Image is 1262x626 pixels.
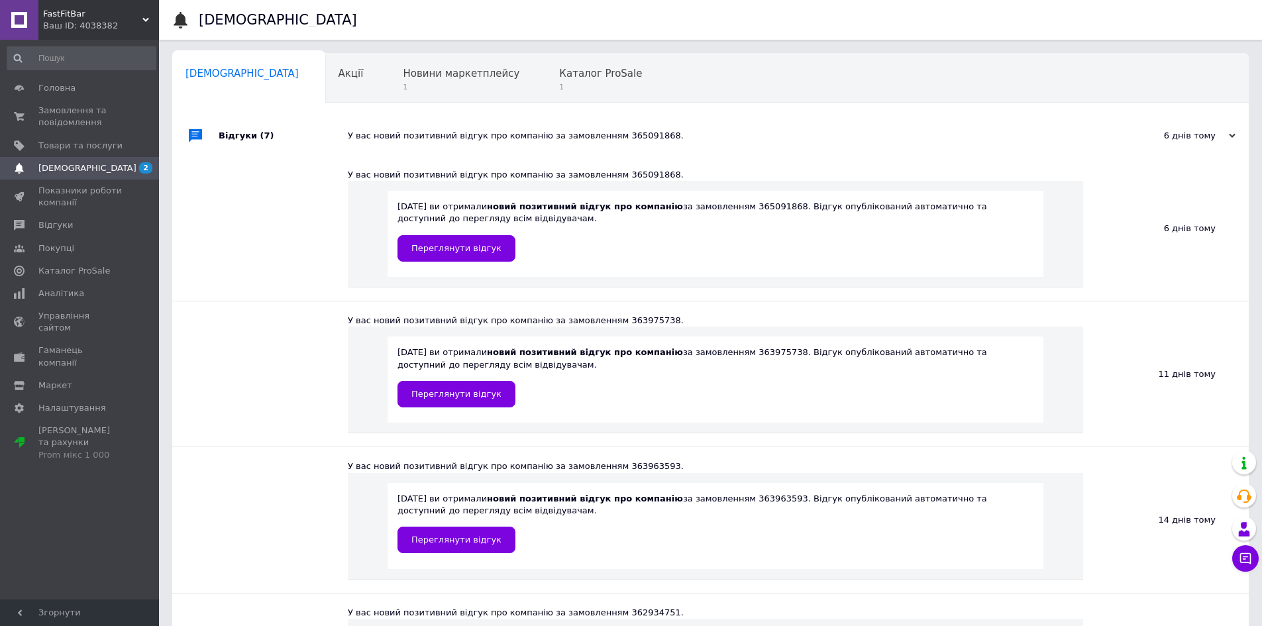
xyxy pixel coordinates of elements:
[38,449,123,461] div: Prom мікс 1 000
[397,346,1033,407] div: [DATE] ви отримали за замовленням 363975738. Відгук опублікований автоматично та доступний до пер...
[348,607,1083,619] div: У вас новий позитивний відгук про компанію за замовленням 362934751.
[43,20,159,32] div: Ваш ID: 4038382
[487,201,683,211] b: новий позитивний відгук про компанію
[1232,545,1259,572] button: Чат з покупцем
[43,8,142,20] span: FastFitBar
[487,494,683,503] b: новий позитивний відгук про компанію
[1103,130,1236,142] div: 6 днів тому
[348,460,1083,472] div: У вас новий позитивний відгук про компанію за замовленням 363963593.
[38,425,123,461] span: [PERSON_NAME] та рахунки
[1083,301,1249,446] div: 11 днів тому
[38,185,123,209] span: Показники роботи компанії
[397,381,515,407] a: Переглянути відгук
[348,169,1083,181] div: У вас новий позитивний відгук про компанію за замовленням 365091868.
[38,380,72,391] span: Маркет
[38,105,123,129] span: Замовлення та повідомлення
[38,242,74,254] span: Покупці
[397,235,515,262] a: Переглянути відгук
[7,46,156,70] input: Пошук
[38,162,136,174] span: [DEMOGRAPHIC_DATA]
[411,389,501,399] span: Переглянути відгук
[219,116,348,156] div: Відгуки
[403,68,519,79] span: Новини маркетплейсу
[1083,447,1249,592] div: 14 днів тому
[348,315,1083,327] div: У вас новий позитивний відгук про компанію за замовленням 363975738.
[348,130,1103,142] div: У вас новий позитивний відгук про компанію за замовленням 365091868.
[397,201,1033,261] div: [DATE] ви отримали за замовленням 365091868. Відгук опублікований автоматично та доступний до пер...
[38,219,73,231] span: Відгуки
[38,310,123,334] span: Управління сайтом
[397,527,515,553] a: Переглянути відгук
[559,68,642,79] span: Каталог ProSale
[339,68,364,79] span: Акції
[38,402,106,414] span: Налаштування
[139,162,152,174] span: 2
[397,493,1033,553] div: [DATE] ви отримали за замовленням 363963593. Відгук опублікований автоматично та доступний до пер...
[260,130,274,140] span: (7)
[38,265,110,277] span: Каталог ProSale
[411,243,501,253] span: Переглянути відгук
[487,347,683,357] b: новий позитивний відгук про компанію
[38,287,84,299] span: Аналітика
[185,68,299,79] span: [DEMOGRAPHIC_DATA]
[403,82,519,92] span: 1
[559,82,642,92] span: 1
[199,12,357,28] h1: [DEMOGRAPHIC_DATA]
[38,82,76,94] span: Головна
[38,140,123,152] span: Товари та послуги
[1083,156,1249,301] div: 6 днів тому
[411,535,501,545] span: Переглянути відгук
[38,344,123,368] span: Гаманець компанії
